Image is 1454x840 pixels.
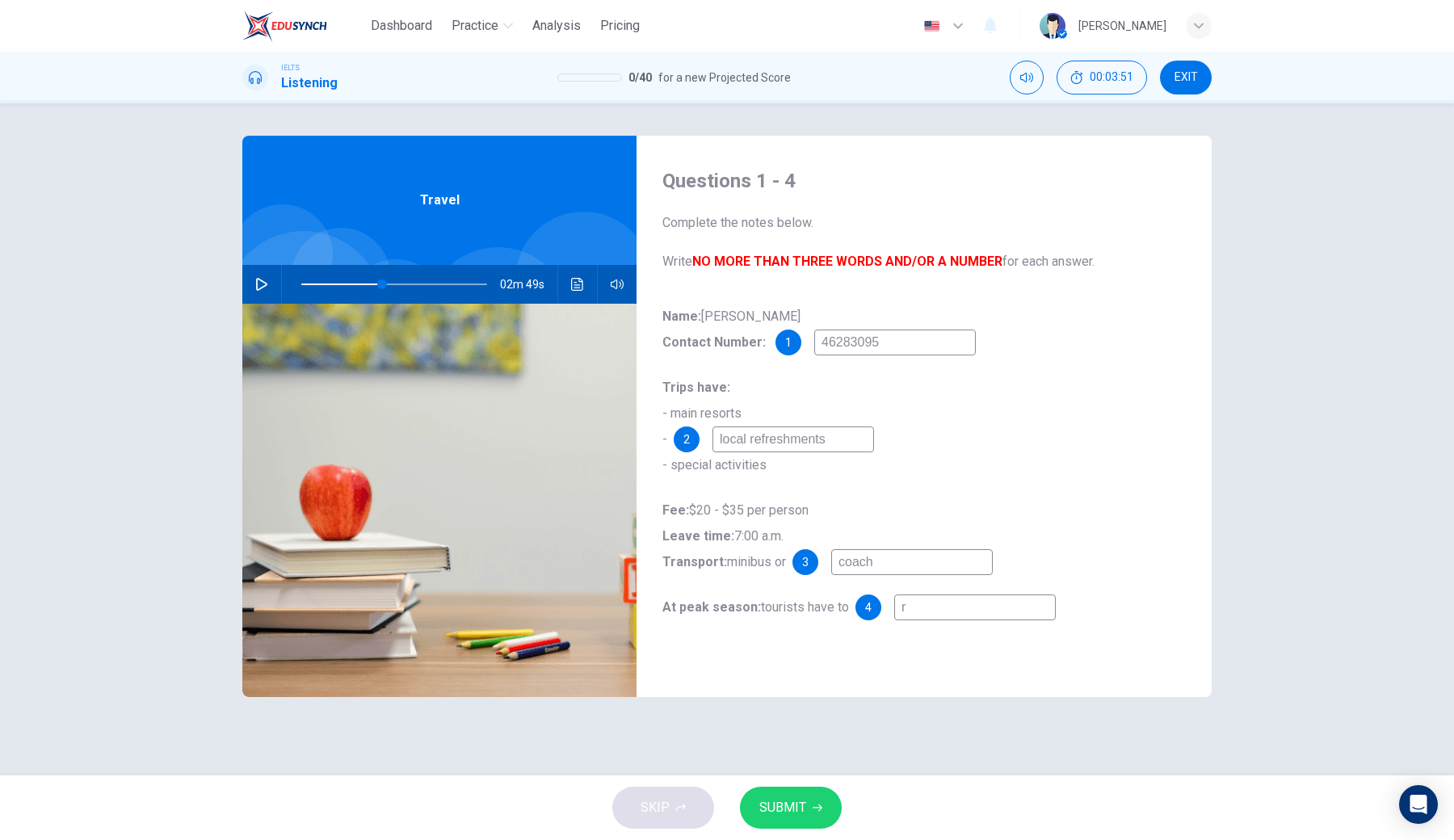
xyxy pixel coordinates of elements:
b: Transport: [662,554,727,569]
img: en [922,20,942,32]
div: Hide [1057,61,1147,94]
b: Leave time: [662,528,734,544]
span: Practice [452,16,498,36]
span: Complete the notes below. Write for each answer. [662,213,1186,271]
img: Travel [242,304,637,697]
span: $20 - $35 per person 7:00 a.m. minibus or [662,502,809,569]
span: - special activities [662,457,767,472]
span: Analysis [532,16,581,36]
b: At peak season: [662,599,761,615]
span: 4 [865,602,872,613]
div: [PERSON_NAME] [1078,16,1166,36]
b: NO MORE THAN THREE WORDS AND/OR A NUMBER [692,254,1002,269]
button: Click to see the audio transcription [565,265,590,304]
button: SUBMIT [740,787,842,829]
span: 00:03:51 [1090,71,1133,84]
button: Analysis [526,11,587,40]
a: EduSynch logo [242,10,364,42]
b: Name: [662,309,701,324]
span: [PERSON_NAME] [662,309,801,350]
button: Dashboard [364,11,439,40]
img: Profile picture [1040,13,1065,39]
span: EXIT [1175,71,1198,84]
button: Practice [445,11,519,40]
b: Trips have: [662,380,730,395]
span: 3 [802,556,809,568]
button: Pricing [594,11,646,40]
div: Mute [1010,61,1044,94]
span: 1 [785,337,792,348]
span: tourists have to [662,599,849,615]
div: Open Intercom Messenger [1399,785,1438,824]
span: 02m 49s [500,265,557,304]
span: 2 [683,434,690,445]
h4: Questions 1 - 4 [662,168,1186,194]
img: EduSynch logo [242,10,327,42]
h1: Listening [281,73,338,93]
span: IELTS [281,62,300,73]
b: Contact Number: [662,334,766,350]
button: EXIT [1160,61,1212,94]
span: - main resorts - [662,380,742,447]
span: SUBMIT [759,796,806,819]
span: Dashboard [371,16,432,36]
span: for a new Projected Score [658,68,791,87]
b: Fee: [662,502,689,518]
span: Travel [420,191,460,210]
span: Pricing [600,16,640,36]
button: 00:03:51 [1057,61,1147,94]
span: 0 / 40 [628,68,652,87]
